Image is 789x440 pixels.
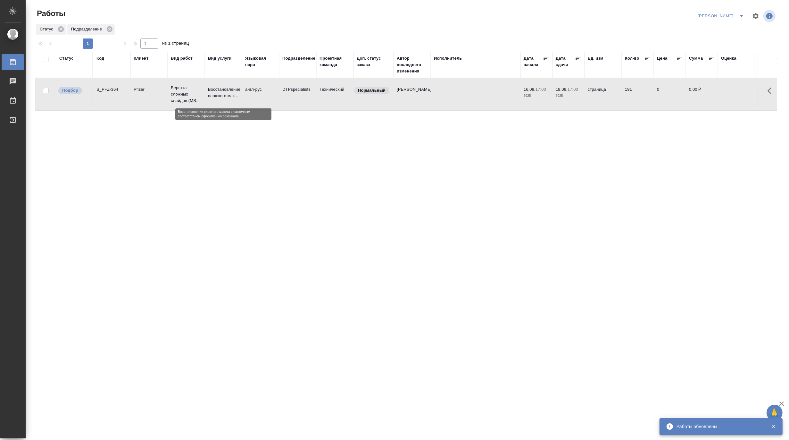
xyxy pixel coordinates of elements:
[58,86,89,95] div: Можно подбирать исполнителей
[767,405,783,421] button: 🙏
[556,93,581,99] p: 2025
[767,424,780,429] button: Закрыть
[696,11,748,21] div: split button
[588,55,603,62] div: Ед. изм
[657,55,668,62] div: Цена
[568,87,578,92] p: 17:00
[721,55,736,62] div: Оценка
[536,87,546,92] p: 17:00
[625,55,639,62] div: Кол-во
[67,24,115,35] div: Подразделение
[171,55,193,62] div: Вид работ
[556,55,575,68] div: Дата сдачи
[434,55,462,62] div: Исполнитель
[96,86,127,93] div: S_PFZ-364
[134,55,148,62] div: Клиент
[524,87,536,92] p: 16.09,
[677,423,761,430] div: Работы обновлены
[686,83,718,106] td: 0,00 ₽
[763,10,777,22] span: Посмотреть информацию
[524,55,543,68] div: Дата начала
[764,83,779,98] button: Здесь прячутся важные кнопки
[622,83,654,106] td: 191
[394,83,431,106] td: [PERSON_NAME]
[171,85,202,104] p: Верстка сложных слайдов (MS...
[279,83,316,106] td: DTPspecialists
[96,55,104,62] div: Код
[71,26,104,32] p: Подразделение
[208,86,239,99] p: Восстановление сложного мак...
[556,87,568,92] p: 18.09,
[36,24,66,35] div: Статус
[769,406,780,419] span: 🙏
[59,55,74,62] div: Статус
[748,8,763,24] span: Настроить таблицу
[358,87,386,94] p: Нормальный
[397,55,428,74] div: Автор последнего изменения
[134,86,164,93] p: Pfizer
[162,39,189,49] span: из 1 страниц
[316,83,353,106] td: Технический
[524,93,549,99] p: 2025
[357,55,390,68] div: Доп. статус заказа
[245,55,276,68] div: Языковая пара
[62,87,78,94] p: Подбор
[689,55,703,62] div: Сумма
[654,83,686,106] td: 0
[320,55,350,68] div: Проектная команда
[35,8,65,19] span: Работы
[40,26,55,32] p: Статус
[208,55,232,62] div: Вид услуги
[585,83,622,106] td: страница
[242,83,279,106] td: англ-рус
[282,55,315,62] div: Подразделение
